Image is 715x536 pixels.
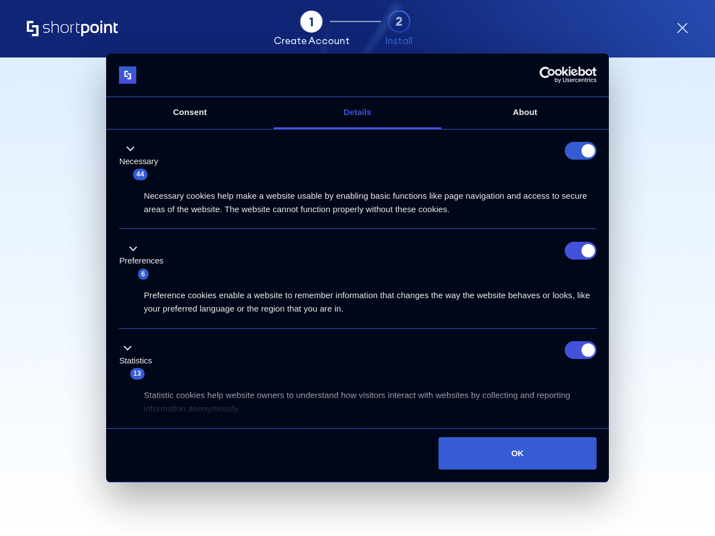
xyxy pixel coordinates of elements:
a: About [441,97,609,129]
label: Necessary [120,155,159,168]
img: logo [119,66,137,84]
a: Usercentrics Cookiebot - opens in a new window [499,66,597,83]
div: Necessary cookies help make a website usable by enabling basic functions like page navigation and... [119,181,597,216]
span: 44 [133,169,147,180]
button: Necessary (44) [119,142,165,181]
a: Consent [106,97,274,129]
button: Preferences (6) [119,242,170,281]
div: Statistic cookies help website owners to understand how visitors interact with websites by collec... [119,380,597,415]
button: Statistics (13) [119,341,159,380]
div: Preference cookies enable a website to remember information that changes the way the website beha... [119,280,597,315]
label: Statistics [120,355,152,367]
label: Preferences [120,255,164,267]
span: 13 [130,368,145,379]
span: 6 [138,269,149,280]
button: OK [438,437,596,470]
a: Details [274,97,441,129]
